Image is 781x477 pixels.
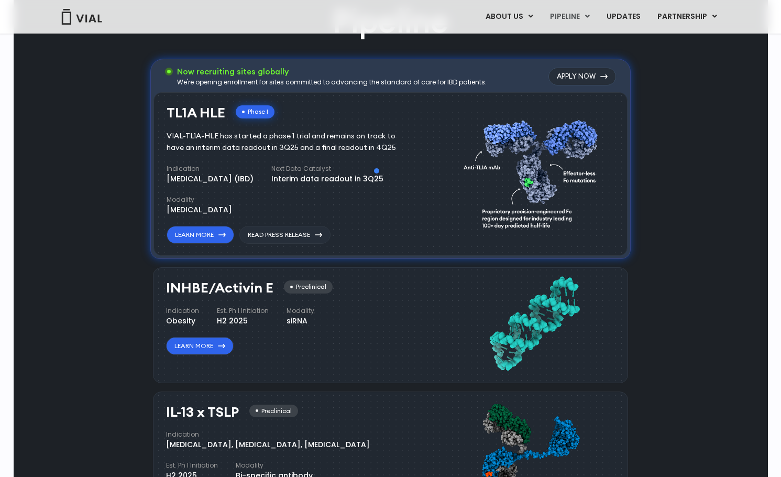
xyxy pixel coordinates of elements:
[287,306,314,316] h4: Modality
[167,195,232,204] h4: Modality
[236,105,274,118] div: Phase I
[167,131,411,154] div: VIAL-TL1A-HLE has started a phase 1 trial and remains on track to have an interim data readout in...
[249,405,298,418] div: Preclinical
[284,280,333,294] div: Preclinical
[167,105,225,121] h3: TL1A HLE
[239,226,331,244] a: Read Press Release
[217,316,269,327] div: H2 2025
[177,66,487,78] h3: Now recruiting sites globally
[166,439,370,450] div: [MEDICAL_DATA], [MEDICAL_DATA], [MEDICAL_DATA]
[167,204,232,215] div: [MEDICAL_DATA]
[271,164,383,174] h4: Next Data Catalyst
[217,306,269,316] h4: Est. Ph I Initiation
[167,164,254,174] h4: Indication
[166,316,199,327] div: Obesity
[61,9,103,25] img: Vial Logo
[166,430,370,439] h4: Indication
[477,8,541,26] a: ABOUT USMenu Toggle
[167,174,254,185] div: [MEDICAL_DATA] (IBD)
[598,8,648,26] a: UPDATES
[287,316,314,327] div: siRNA
[166,280,273,296] h3: INHBE/Activin E
[167,226,234,244] a: Learn More
[166,461,218,470] h4: Est. Ph I Initiation
[542,8,598,26] a: PIPELINEMenu Toggle
[271,174,383,185] div: Interim data readout in 3Q25
[548,68,616,85] a: Apply Now
[177,78,487,87] div: We're opening enrollment for sites committed to advancing the standard of care for IBD patients.
[464,100,604,244] img: TL1A antibody diagram.
[166,337,234,355] a: Learn More
[166,306,199,316] h4: Indication
[649,8,725,26] a: PARTNERSHIPMenu Toggle
[166,405,239,420] h3: IL-13 x TSLP
[236,461,313,470] h4: Modality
